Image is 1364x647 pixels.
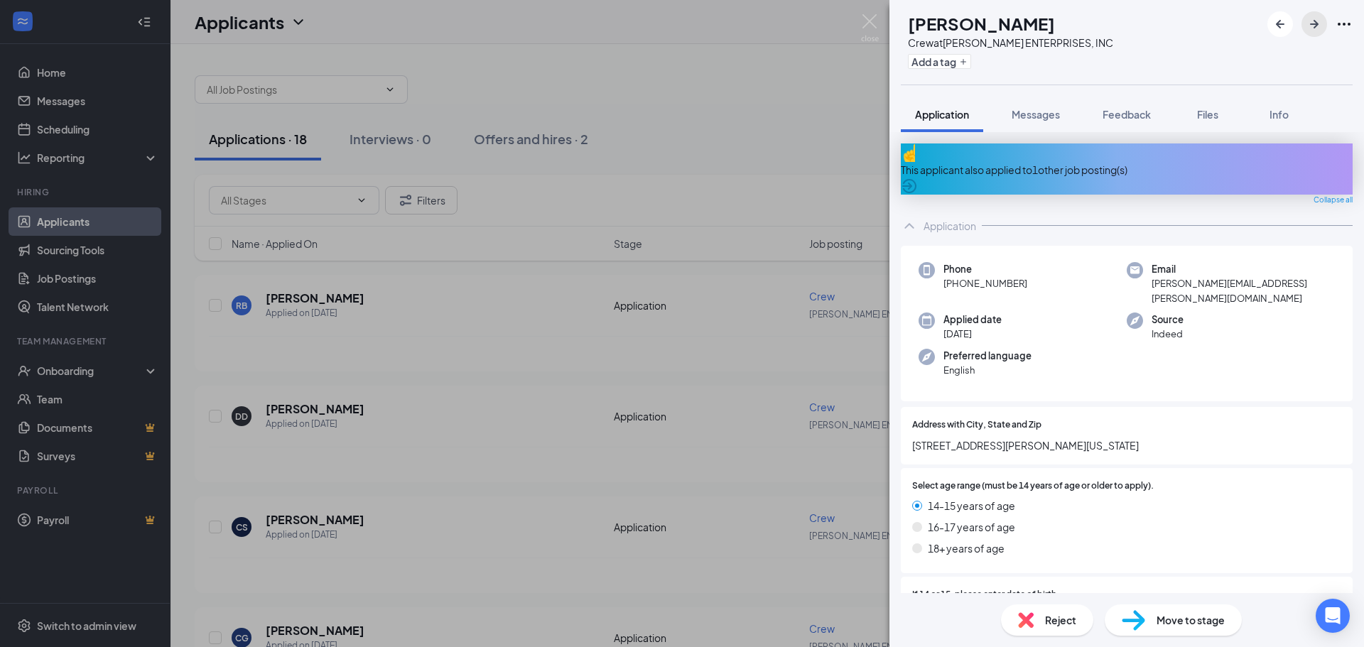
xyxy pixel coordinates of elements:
span: Applied date [943,312,1002,327]
svg: ArrowCircle [901,178,918,195]
span: Indeed [1152,327,1184,341]
span: [STREET_ADDRESS][PERSON_NAME][US_STATE] [912,437,1341,453]
span: Email [1152,262,1335,276]
span: Collapse all [1314,195,1353,206]
button: ArrowRight [1301,11,1327,37]
span: Application [915,108,969,121]
button: ArrowLeftNew [1267,11,1293,37]
span: 16-17 years of age [928,519,1015,535]
svg: ArrowLeftNew [1272,16,1289,33]
span: Move to stage [1157,612,1225,628]
span: Select age range (must be 14 years of age or older to apply). [912,479,1154,493]
div: This applicant also applied to 1 other job posting(s) [901,162,1353,178]
span: Preferred language [943,349,1032,363]
span: 18+ years of age [928,540,1005,556]
span: Messages [1012,108,1060,121]
h1: [PERSON_NAME] [908,11,1055,36]
span: Address with City, State and Zip [912,418,1041,432]
span: If 14 or 15, please enter date of birth. [912,588,1059,602]
span: Info [1270,108,1289,121]
span: Feedback [1103,108,1151,121]
svg: ArrowRight [1306,16,1323,33]
span: Phone [943,262,1027,276]
span: English [943,363,1032,377]
span: [PERSON_NAME][EMAIL_ADDRESS][PERSON_NAME][DOMAIN_NAME] [1152,276,1335,305]
button: PlusAdd a tag [908,54,971,69]
svg: Plus [959,58,968,66]
svg: Ellipses [1336,16,1353,33]
div: Open Intercom Messenger [1316,599,1350,633]
span: Files [1197,108,1218,121]
svg: ChevronUp [901,217,918,234]
span: Source [1152,312,1184,327]
span: Reject [1045,612,1076,628]
span: 14-15 years of age [928,498,1015,513]
span: [PHONE_NUMBER] [943,276,1027,290]
div: Application [924,219,976,233]
div: Crew at [PERSON_NAME] ENTERPRISES, INC [908,36,1113,50]
span: [DATE] [943,327,1002,341]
